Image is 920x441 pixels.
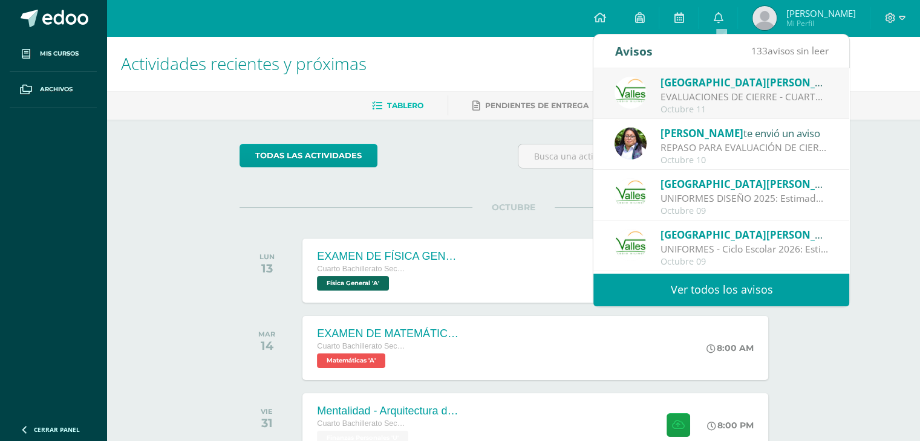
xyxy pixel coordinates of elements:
[707,420,754,431] div: 8:00 PM
[661,192,829,205] div: UNIFORMES DISEÑO 2025: Estimados padres de familia: Reciban un cordial saludo. Ante la inquietud ...
[661,228,849,242] span: [GEOGRAPHIC_DATA][PERSON_NAME]
[317,405,462,417] div: Mentalidad - Arquitectura de Mi Destino
[240,144,377,167] a: todas las Actividades
[40,85,73,94] span: Archivos
[387,101,423,110] span: Tablero
[34,425,80,434] span: Cerrar panel
[661,105,829,115] div: Octubre 11
[786,7,855,19] span: [PERSON_NAME]
[121,52,367,75] span: Actividades recientes y próximas
[317,419,408,428] span: Cuarto Bachillerato Secundaria
[786,18,855,28] span: Mi Perfil
[615,127,647,159] img: c7456b1c7483b5bc980471181b9518ab.png
[317,327,462,340] div: EXAMEN DE MATEMÁTICAS - [DATE] – PARTICIPACIÓN IMPRESCINDIBLE
[706,343,754,353] div: 8:00 AM
[615,34,652,68] div: Avisos
[485,101,589,110] span: Pendientes de entrega
[661,227,829,242] div: te envió un aviso
[661,126,743,140] span: [PERSON_NAME]
[615,229,647,261] img: 94564fe4cf850d796e68e37240ca284b.png
[661,74,829,90] div: te envió un aviso
[472,202,555,213] span: OCTUBRE
[615,77,647,109] img: 94564fe4cf850d796e68e37240ca284b.png
[518,144,786,168] input: Busca una actividad próxima aquí...
[261,416,273,430] div: 31
[751,44,828,57] span: avisos sin leer
[661,76,849,89] span: [GEOGRAPHIC_DATA][PERSON_NAME]
[259,261,275,275] div: 13
[752,6,777,30] img: 0ce591f6c5bb341b09083435ff076bde.png
[661,125,829,141] div: te envió un aviso
[261,407,273,416] div: VIE
[317,353,385,368] span: Matemáticas 'A'
[751,44,767,57] span: 133
[472,96,589,115] a: Pendientes de entrega
[40,49,79,59] span: Mis cursos
[615,178,647,210] img: 94564fe4cf850d796e68e37240ca284b.png
[661,176,829,192] div: te envió un aviso
[661,90,829,104] div: EVALUACIONES DE CIERRE - CUARTO BACHILLERATO: 📢 EVALUACIONES DE CIERRE Queridos alumnos, les comp...
[10,72,97,108] a: Archivos
[258,338,275,353] div: 14
[372,96,423,115] a: Tablero
[661,155,829,166] div: Octubre 10
[593,273,849,306] a: Ver todos los avisos
[661,257,829,267] div: Octubre 09
[10,36,97,72] a: Mis cursos
[661,206,829,216] div: Octubre 09
[661,177,849,191] span: [GEOGRAPHIC_DATA][PERSON_NAME]
[317,250,462,263] div: EXAMEN DE FÍSICA GENERAL - [DATE] – PARTICIPACIÓN IMPRESCINDIBLE
[317,342,408,350] span: Cuarto Bachillerato Secundaria
[317,276,389,291] span: Física General 'A'
[661,141,829,155] div: REPASO PARA EVALUACIÓN DE CIERRE: El repaso para la evaluación de cierre ya está habilitado desde...
[259,253,275,261] div: LUN
[661,242,829,256] div: UNIFORMES - Ciclo Escolar 2026: Estimados padres de familia: Reciban un cordial saludo. Por este ...
[317,265,408,273] span: Cuarto Bachillerato Secundaria
[258,330,275,338] div: MAR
